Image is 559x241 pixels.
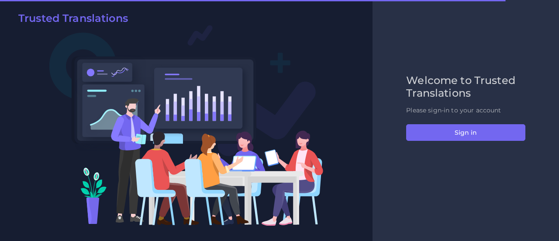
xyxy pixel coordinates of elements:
h2: Trusted Translations [18,12,128,25]
button: Sign in [406,124,525,141]
a: Trusted Translations [12,12,128,28]
img: Login V2 [49,24,324,226]
p: Please sign-in to your account [406,106,525,115]
h2: Welcome to Trusted Translations [406,74,525,100]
